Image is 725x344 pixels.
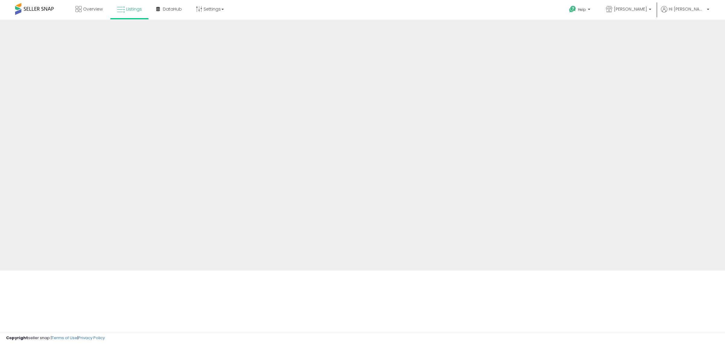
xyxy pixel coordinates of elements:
span: [PERSON_NAME] [614,6,647,12]
a: Hi [PERSON_NAME] [661,6,709,20]
span: DataHub [163,6,182,12]
span: Overview [83,6,103,12]
span: Hi [PERSON_NAME] [669,6,705,12]
span: Help [578,7,586,12]
span: Listings [126,6,142,12]
a: Help [564,1,596,20]
i: Get Help [569,5,576,13]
